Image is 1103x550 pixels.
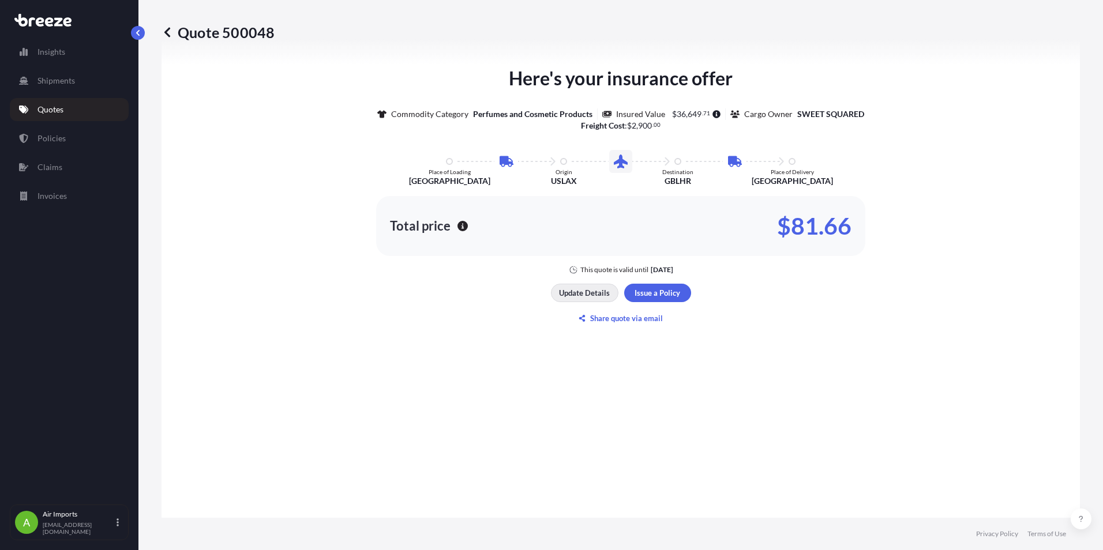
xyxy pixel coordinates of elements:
p: Commodity Category [391,108,468,120]
button: Issue a Policy [624,284,691,302]
span: , [686,110,688,118]
p: Shipments [37,75,75,86]
p: Quote 500048 [162,23,275,42]
span: 36 [677,110,686,118]
b: Freight Cost [581,120,625,130]
p: Here's your insurance offer [509,65,733,92]
p: Insights [37,46,65,58]
p: Invoices [37,190,67,202]
p: Perfumes and Cosmetic Products [473,108,592,120]
p: This quote is valid until [580,265,648,274]
span: A [23,517,30,528]
p: Place of Loading [429,168,471,175]
p: Total price [390,220,451,232]
p: [DATE] [651,265,673,274]
p: Insured Value [616,108,665,120]
span: 2 [632,122,636,130]
span: , [636,122,638,130]
p: Share quote via email [590,312,663,324]
p: Quotes [37,104,63,115]
button: Update Details [551,284,618,302]
p: SWEET SQUARED [797,108,864,120]
p: Air Imports [43,510,114,519]
span: . [702,111,703,115]
span: . [652,123,654,127]
p: Place of Delivery [771,168,814,175]
span: $ [627,122,632,130]
span: $ [672,110,677,118]
p: $81.66 [777,217,851,235]
a: Policies [10,127,129,150]
p: Destination [662,168,693,175]
button: Share quote via email [551,309,691,327]
span: 649 [688,110,701,118]
p: Update Details [559,287,610,299]
p: USLAX [551,175,577,187]
a: Privacy Policy [976,529,1018,538]
p: : [581,120,661,131]
a: Quotes [10,98,129,121]
span: 900 [638,122,652,130]
p: GBLHR [665,175,691,187]
p: Claims [37,161,62,173]
a: Shipments [10,69,129,92]
a: Invoices [10,184,129,208]
span: 71 [703,111,710,115]
p: [EMAIL_ADDRESS][DOMAIN_NAME] [43,521,114,535]
span: 00 [654,123,661,127]
a: Claims [10,156,129,179]
p: Issue a Policy [635,287,680,299]
p: Cargo Owner [744,108,793,120]
a: Insights [10,40,129,63]
p: [GEOGRAPHIC_DATA] [752,175,833,187]
p: Origin [556,168,572,175]
p: Policies [37,133,66,144]
a: Terms of Use [1027,529,1066,538]
p: [GEOGRAPHIC_DATA] [409,175,490,187]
